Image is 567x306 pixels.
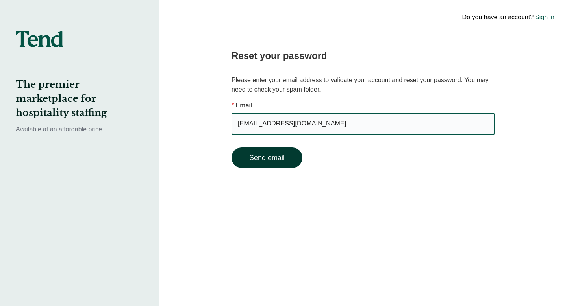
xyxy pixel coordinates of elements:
p: Email [232,101,495,110]
p: Available at an affordable price [16,125,143,134]
h2: Reset your password [232,49,495,63]
button: Send email [232,147,302,168]
h2: The premier marketplace for hospitality staffing [16,77,143,120]
img: tend-logo [16,31,63,47]
p: Please enter your email address to validate your account and reset your password. You may need to... [232,76,495,94]
a: Sign in [535,13,554,22]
